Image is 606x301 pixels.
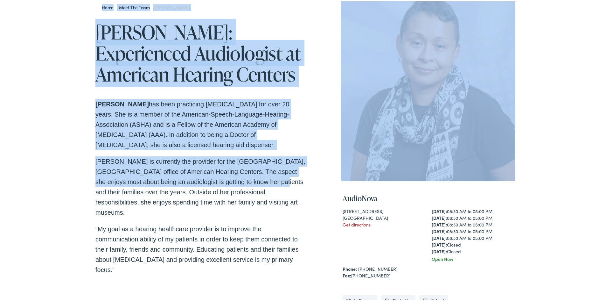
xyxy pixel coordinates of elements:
[432,207,514,254] div: 08:30 AM to 05:00 PM 08:30 AM to 05:00 PM 08:30 AM to 05:00 PM 08:30 AM to 05:00 PM 08:30 AM to 0...
[432,220,447,226] strong: [DATE]:
[95,223,305,274] p: “My goal as a hearing healthcare provider is to improve the communication ability of my patients ...
[95,155,305,216] p: [PERSON_NAME] is currently the provider for the [GEOGRAPHIC_DATA], [GEOGRAPHIC_DATA] office of Am...
[432,240,447,247] strong: [DATE]:
[95,20,305,83] h1: [PERSON_NAME]: Experienced Audiologist at American Hearing Centers
[343,264,357,271] strong: Phone:
[95,98,305,149] p: has been practicing [MEDICAL_DATA] for over 20 years. She is a member of the American-Speech-Lang...
[432,227,447,233] strong: [DATE]:
[432,207,447,213] strong: [DATE]:
[102,3,190,9] span: / /
[102,3,117,9] a: Home
[343,271,351,277] strong: Fax:
[432,213,447,220] strong: [DATE]:
[432,247,447,253] strong: [DATE]:
[343,271,514,278] div: [PHONE_NUMBER]
[358,264,397,271] a: [PHONE_NUMBER]
[95,99,149,106] strong: [PERSON_NAME]
[119,3,153,9] a: Meet the Team
[432,254,514,261] div: Open Now
[343,220,371,226] a: Get directions
[432,233,447,240] strong: [DATE]:
[343,213,425,220] div: [GEOGRAPHIC_DATA]
[343,207,425,213] div: [STREET_ADDRESS]
[155,3,190,9] span: [PERSON_NAME]
[343,193,514,202] h4: AudioNova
